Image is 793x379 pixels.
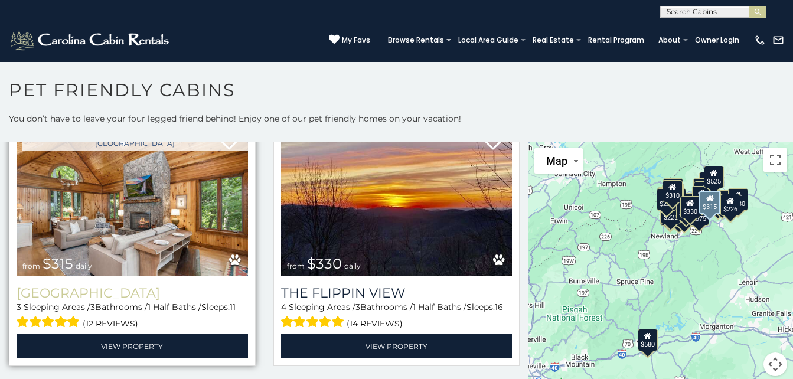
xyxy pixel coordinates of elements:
span: from [22,262,40,270]
button: Map camera controls [763,352,787,376]
a: The Flippin View from $330 daily [281,121,513,276]
span: 16 [495,302,503,312]
a: Chimney Island from $315 daily [17,121,248,276]
span: 1 Half Baths / [413,302,466,312]
div: $930 [728,188,748,211]
a: [GEOGRAPHIC_DATA] [17,285,248,301]
div: $451 [692,186,712,208]
a: Browse Rentals [382,32,450,48]
span: daily [344,262,361,270]
h3: Chimney Island [17,285,248,301]
div: $330 [680,196,700,218]
a: Owner Login [689,32,745,48]
span: 3 [90,302,95,312]
span: daily [76,262,92,270]
div: Sleeping Areas / Bathrooms / Sleeps: [281,301,513,331]
div: $325 [663,178,683,201]
div: $380 [712,190,732,213]
span: My Favs [342,35,370,45]
button: Change map style [534,148,583,174]
div: $580 [638,329,658,351]
img: phone-regular-white.png [754,34,766,46]
a: View Property [17,334,248,358]
span: 11 [230,302,236,312]
div: $230 [657,188,677,211]
div: $225 [661,202,681,224]
a: About [652,32,687,48]
span: 4 [281,302,286,312]
div: $310 [663,180,683,202]
div: Sleeping Areas / Bathrooms / Sleeps: [17,301,248,331]
span: $315 [43,255,73,272]
a: Local Area Guide [452,32,524,48]
div: $525 [704,166,724,188]
div: $226 [720,194,740,216]
a: Rental Program [582,32,650,48]
span: (12 reviews) [83,316,138,331]
a: View Property [281,334,513,358]
span: $330 [307,255,342,272]
div: $245 [694,181,714,204]
span: Map [546,155,567,167]
a: My Favs [329,34,370,46]
span: 3 [17,302,21,312]
span: 3 [355,302,360,312]
img: The Flippin View [281,121,513,276]
img: White-1-2.png [9,28,172,52]
button: Toggle fullscreen view [763,148,787,172]
a: Real Estate [527,32,580,48]
img: Chimney Island [17,121,248,276]
span: from [287,262,305,270]
span: 1 Half Baths / [148,302,201,312]
span: (14 reviews) [347,316,403,331]
div: $315 [699,191,720,214]
a: The Flippin View [281,285,513,301]
img: mail-regular-white.png [772,34,784,46]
